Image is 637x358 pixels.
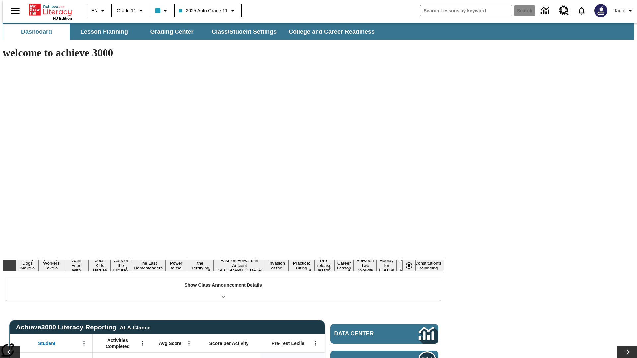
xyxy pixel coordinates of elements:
button: Slide 11 Mixed Practice: Citing Evidence [289,255,315,276]
button: Lesson Planning [71,24,137,40]
button: Open side menu [5,1,25,21]
button: Dashboard [3,24,70,40]
div: At-A-Glance [120,324,150,331]
div: SubNavbar [3,24,381,40]
button: Open Menu [138,338,148,348]
span: EN [91,7,98,14]
button: Slide 9 Fashion Forward in Ancient Rome [214,257,265,274]
button: Slide 7 Solar Power to the People [165,255,187,276]
span: Student [38,340,55,346]
button: Slide 6 The Last Homesteaders [131,260,165,271]
button: Class: 2025 Auto Grade 11, Select your class [177,5,239,17]
p: Show Class Announcement Details [184,282,262,289]
h1: welcome to achieve 3000 [3,47,444,59]
button: Open Menu [310,338,320,348]
a: Data Center [537,2,555,20]
span: Achieve3000 Literacy Reporting [16,324,151,331]
button: College and Career Readiness [283,24,380,40]
button: Slide 12 Pre-release lesson [315,257,334,274]
span: Grade 11 [117,7,136,14]
input: search field [420,5,512,16]
span: Data Center [334,330,396,337]
span: Score per Activity [209,340,249,346]
div: Home [29,2,72,20]
div: Show Class Announcement Details [6,278,441,301]
button: Slide 15 Hooray for Constitution Day! [376,257,397,274]
span: NJ Edition [53,16,72,20]
button: Slide 14 Between Two Worlds [354,257,376,274]
span: Pre-Test Lexile [272,340,305,346]
button: Open Menu [184,338,194,348]
button: Slide 16 Point of View [397,257,412,274]
a: Home [29,3,72,16]
button: Slide 10 The Invasion of the Free CD [265,255,289,276]
button: Slide 17 The Constitution's Balancing Act [412,255,444,276]
button: Class/Student Settings [206,24,282,40]
button: Open Menu [79,338,89,348]
button: Profile/Settings [611,5,637,17]
button: Grading Center [139,24,205,40]
button: Slide 1 Diving Dogs Make a Splash [16,255,39,276]
button: Slide 2 Labor Day: Workers Take a Stand [39,255,64,276]
button: Grade: Grade 11, Select a grade [114,5,148,17]
button: Slide 5 Cars of the Future? [110,257,131,274]
button: Slide 3 Do You Want Fries With That? [64,252,89,279]
img: Avatar [594,4,607,17]
button: Pause [402,260,416,271]
div: SubNavbar [3,23,634,40]
a: Notifications [573,2,590,19]
span: Avg Score [159,340,181,346]
a: Resource Center, Will open in new tab [555,2,573,20]
a: Data Center [330,324,438,344]
button: Slide 4 Dirty Jobs Kids Had To Do [89,252,110,279]
button: Lesson carousel, Next [617,346,637,358]
span: Tauto [614,7,625,14]
button: Slide 13 Career Lesson [334,260,354,271]
button: Select a new avatar [590,2,611,19]
span: 2025 Auto Grade 11 [179,7,227,14]
button: Language: EN, Select a language [88,5,109,17]
span: Activities Completed [96,337,140,349]
button: Class color is light blue. Change class color [152,5,172,17]
button: Slide 8 Attack of the Terrifying Tomatoes [187,255,214,276]
div: Pause [402,260,422,271]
